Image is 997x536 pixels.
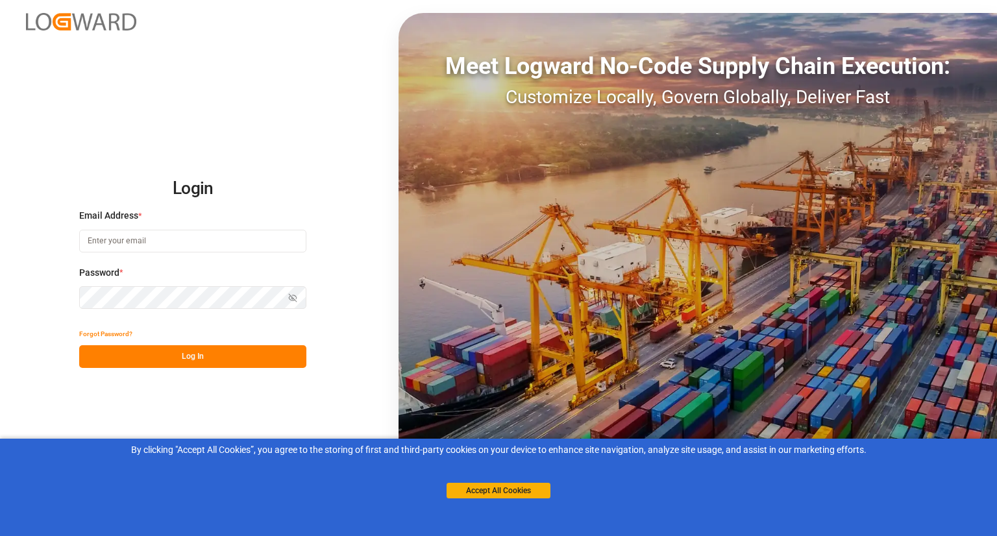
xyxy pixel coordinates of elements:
button: Accept All Cookies [447,483,550,498]
h2: Login [79,168,306,210]
button: Forgot Password? [79,323,132,345]
input: Enter your email [79,230,306,252]
div: By clicking "Accept All Cookies”, you agree to the storing of first and third-party cookies on yo... [9,443,988,457]
div: Customize Locally, Govern Globally, Deliver Fast [399,84,997,111]
div: Meet Logward No-Code Supply Chain Execution: [399,49,997,84]
img: Logward_new_orange.png [26,13,136,30]
span: Email Address [79,209,138,223]
button: Log In [79,345,306,368]
span: Password [79,266,119,280]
